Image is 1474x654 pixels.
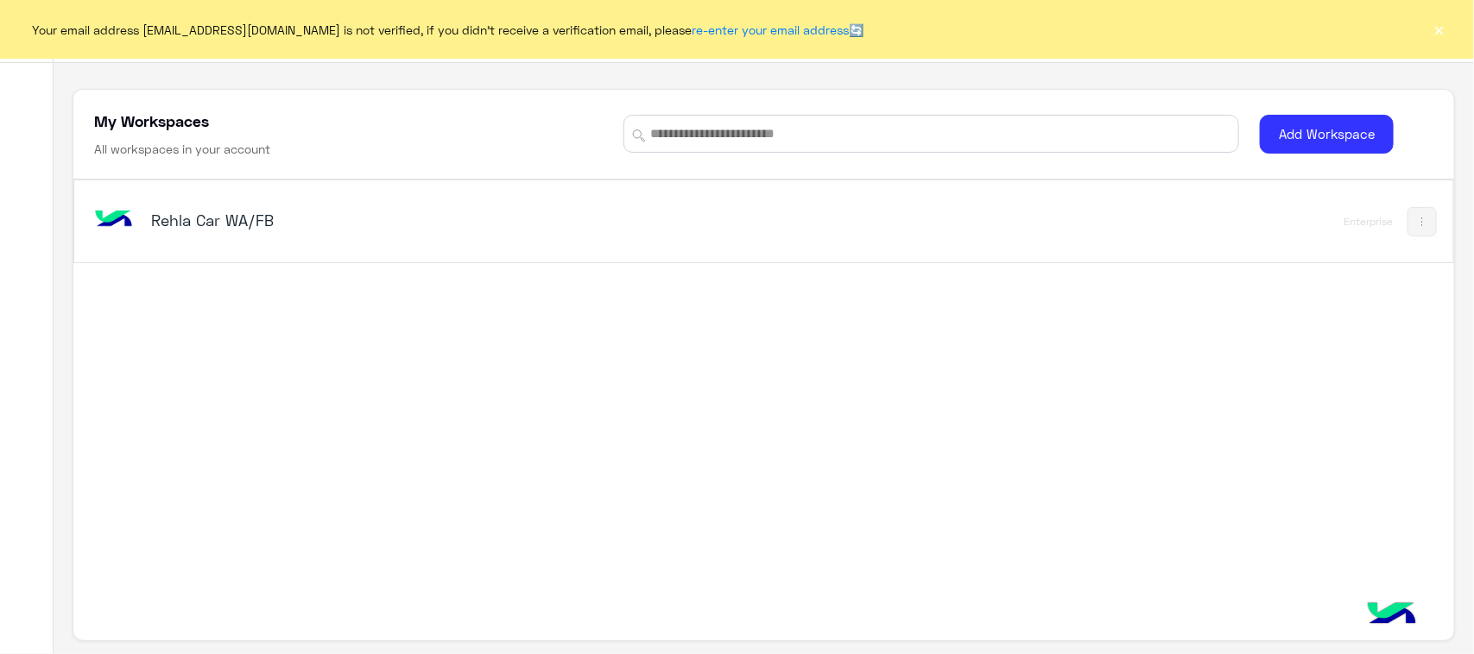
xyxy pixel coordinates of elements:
a: re-enter your email address [693,22,850,37]
div: Enterprise [1344,215,1394,229]
h6: All workspaces in your account [94,141,270,158]
h5: My Workspaces [94,110,209,131]
h5: Rehla Car WA/FB [151,210,636,230]
span: Your email address [EMAIL_ADDRESS][DOMAIN_NAME] is not verified, if you didn't receive a verifica... [33,21,864,39]
button: × [1431,21,1448,38]
img: bot image [91,197,137,243]
button: Add Workspace [1260,115,1394,154]
img: hulul-logo.png [1362,585,1422,645]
